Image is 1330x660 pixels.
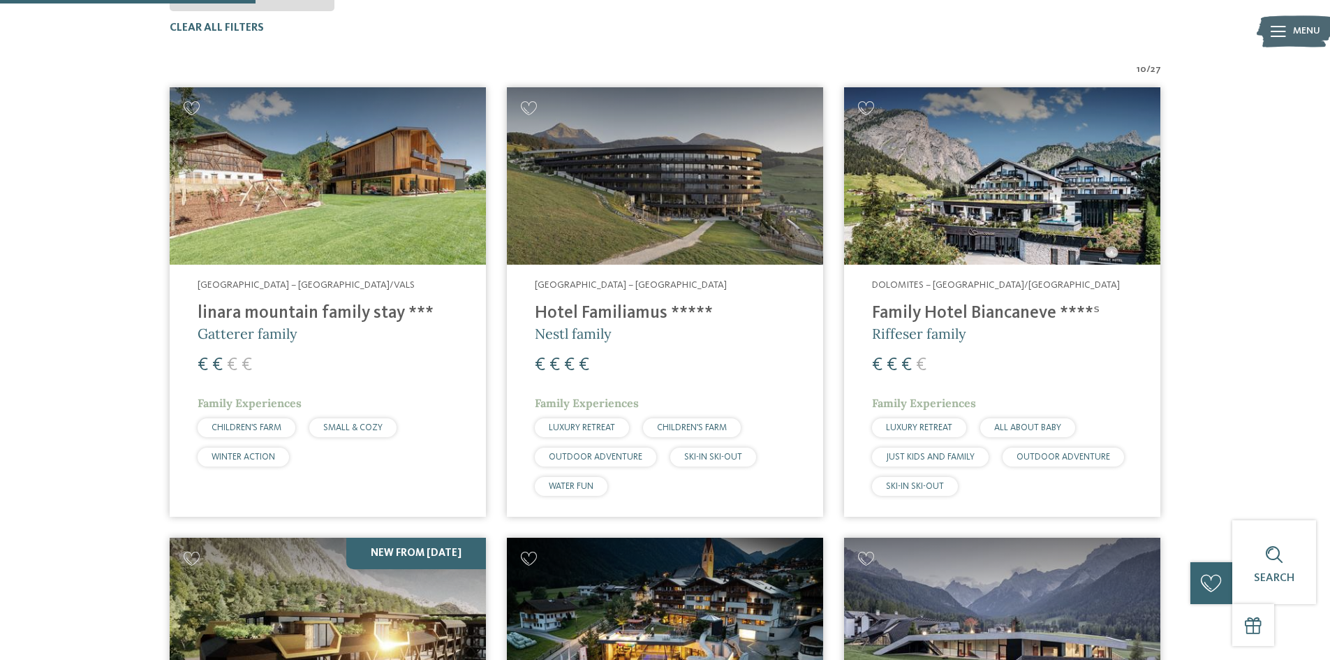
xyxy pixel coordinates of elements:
font: € [227,356,237,374]
font: LUXURY RETREAT [549,423,615,432]
img: Looking for family hotels? Find the best ones here! [170,87,486,265]
font: OUTDOOR ADVENTURE [549,453,642,462]
font: SKI-IN SKI-OUT [886,482,944,491]
font: Family Experiences [535,396,639,410]
font: € [242,356,252,374]
a: Looking for family hotels? Find the best ones here! [GEOGRAPHIC_DATA] – [GEOGRAPHIC_DATA]/Vals li... [170,87,486,517]
font: Search [1254,573,1294,584]
font: € [564,356,575,374]
font: € [579,356,589,374]
font: € [901,356,912,374]
font: Clear all filters [170,22,264,34]
font: WINTER ACTION [212,453,275,462]
img: Looking for family hotels? Find the best ones here! [507,87,823,265]
a: Looking for family hotels? Find the best ones here! [GEOGRAPHIC_DATA] – [GEOGRAPHIC_DATA] Hotel F... [507,87,823,517]
font: JUST KIDS AND FAMILY [886,453,975,462]
font: LUXURY RETREAT [886,423,952,432]
font: CHILDREN'S FARM [212,423,281,432]
font: [GEOGRAPHIC_DATA] – [GEOGRAPHIC_DATA]/Vals [198,280,415,290]
font: Riffeser family [872,325,966,342]
font: 10 [1137,64,1146,74]
font: Nestl family [535,325,612,342]
a: Looking for family hotels? Find the best ones here! Dolomites – [GEOGRAPHIC_DATA]/[GEOGRAPHIC_DAT... [844,87,1160,517]
font: / [1146,64,1151,74]
font: SMALL & COZY [323,423,383,432]
font: € [535,356,545,374]
font: 27 [1151,64,1161,74]
font: € [212,356,223,374]
font: Gatterer family [198,325,297,342]
font: Family Experiences [872,396,976,410]
font: € [549,356,560,374]
font: WATER FUN [549,482,593,491]
font: Family Experiences [198,396,302,410]
font: [GEOGRAPHIC_DATA] – [GEOGRAPHIC_DATA] [535,280,727,290]
font: € [872,356,882,374]
font: € [887,356,897,374]
font: ALL ABOUT BABY [994,423,1061,432]
font: € [916,356,926,374]
font: € [198,356,208,374]
font: OUTDOOR ADVENTURE [1017,453,1110,462]
font: linara mountain family stay *** [198,305,434,322]
font: CHILDREN'S FARM [657,423,727,432]
img: Looking for family hotels? Find the best ones here! [844,87,1160,265]
font: SKI-IN SKI-OUT [684,453,742,462]
font: Dolomites – [GEOGRAPHIC_DATA]/[GEOGRAPHIC_DATA] [872,280,1120,290]
font: Family Hotel Biancaneve ****ˢ [872,305,1100,322]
